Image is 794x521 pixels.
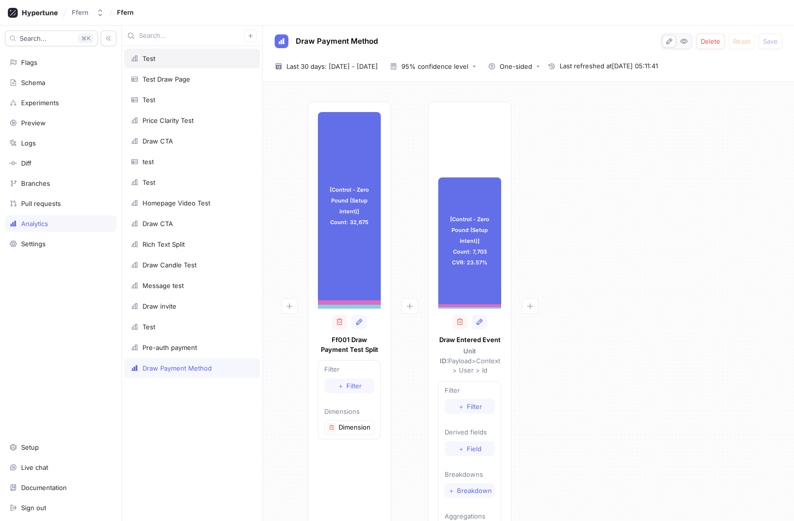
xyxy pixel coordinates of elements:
div: Price Clarity Test [142,116,194,124]
div: Ffern [72,8,88,17]
div: Flags [21,58,37,66]
input: Search... [139,31,244,41]
button: ＋Breakdown [445,483,495,498]
div: 95% confidence level [401,63,468,70]
p: Dimension 1 [339,423,372,433]
button: Save [759,33,782,49]
p: Filter [445,386,495,396]
div: Schema [21,79,45,87]
button: ＋Field [445,441,495,456]
div: Settings [21,240,46,248]
div: Diff [21,159,31,167]
div: Pull requests [21,200,61,207]
div: Draw Payment Method [142,364,212,372]
button: ＋Filter [445,399,495,414]
div: Experiments [21,99,59,107]
span: Last refreshed at [DATE] 05:11:41 [560,61,658,71]
div: Test [142,96,155,104]
p: Derived fields [445,428,495,437]
button: 95% confidence level [386,59,480,74]
span: Delete [701,38,720,44]
div: [Control - Zero Pound (Setup intent)] Count: 32,675 [318,112,381,300]
span: Filter [346,383,362,389]
div: K [78,33,93,43]
p: Payload > Context > User > Id [438,347,501,376]
div: Test [142,55,155,62]
div: Preview [21,119,46,127]
span: ＋ [448,488,454,493]
button: Delete [696,33,725,49]
span: ＋ [338,383,344,389]
div: Pre-auth payment [142,344,197,351]
div: Test [142,323,155,331]
div: Message test [142,282,184,289]
div: Draw Candle Test [142,261,197,269]
span: Search... [20,35,47,41]
div: Draw invite [142,302,176,310]
span: ＋ [458,446,464,452]
div: [Control - Zero Pound (Setup intent)] Count: 7,703 CVR: 23.57% [438,177,501,304]
p: Draw Entered Event [438,335,501,345]
p: Dimensions [324,407,374,417]
span: Last 30 days: [DATE] - [DATE] [286,61,378,71]
div: Test Draw Page [142,75,190,83]
div: Logs [21,139,36,147]
span: Reset [733,38,750,44]
div: Documentation [21,484,67,492]
div: Branches [21,179,50,187]
a: Documentation [5,479,116,496]
div: test [142,158,154,166]
span: ＋ [458,404,464,409]
div: Sign out [21,504,46,512]
p: Breakdowns [445,470,495,480]
div: Setup [21,443,39,451]
p: Ff001 Draw Payment Test Split [318,335,381,354]
button: ＋Filter [324,378,374,393]
button: Search...K [5,30,98,46]
div: Homepage Video Test [142,199,210,207]
span: Filter [467,404,482,409]
span: Breakdown [457,488,492,493]
span: Save [763,38,778,44]
div: Analytics [21,220,48,228]
span: Draw Payment Method [296,37,378,45]
div: One-sided [500,63,532,70]
div: Draw CTA [142,137,173,145]
div: Draw CTA [142,220,173,228]
button: One-sided [484,59,544,74]
span: Field [467,446,482,452]
div: Test [142,178,155,186]
button: Reset [729,33,755,49]
strong: Unit ID: [440,347,477,365]
div: Live chat [21,463,48,471]
span: Ffern [117,9,134,16]
button: Ffern [68,4,108,21]
div: Rich Text Split [142,240,185,248]
p: Filter [324,365,374,375]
